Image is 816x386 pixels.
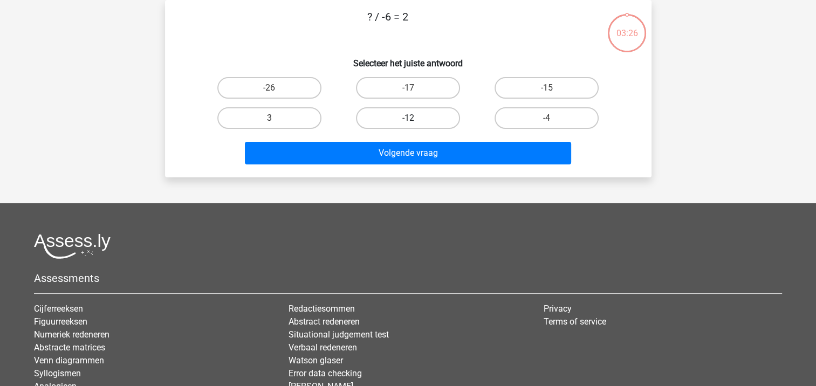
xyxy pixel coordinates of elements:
[217,77,321,99] label: -26
[34,304,83,314] a: Cijferreeksen
[34,368,81,378] a: Syllogismen
[34,355,104,366] a: Venn diagrammen
[34,316,87,327] a: Figuurreeksen
[217,107,321,129] label: 3
[34,272,782,285] h5: Assessments
[289,342,357,353] a: Verbaal redeneren
[289,355,343,366] a: Watson glaser
[182,9,594,41] p: ? / -6 = 2
[289,329,389,340] a: Situational judgement test
[356,77,460,99] label: -17
[245,142,571,164] button: Volgende vraag
[607,13,647,40] div: 03:26
[34,342,105,353] a: Abstracte matrices
[289,316,360,327] a: Abstract redeneren
[34,233,111,259] img: Assessly logo
[289,368,362,378] a: Error data checking
[495,77,599,99] label: -15
[182,50,634,68] h6: Selecteer het juiste antwoord
[289,304,355,314] a: Redactiesommen
[544,304,572,314] a: Privacy
[34,329,109,340] a: Numeriek redeneren
[544,316,606,327] a: Terms of service
[495,107,599,129] label: -4
[356,107,460,129] label: -12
